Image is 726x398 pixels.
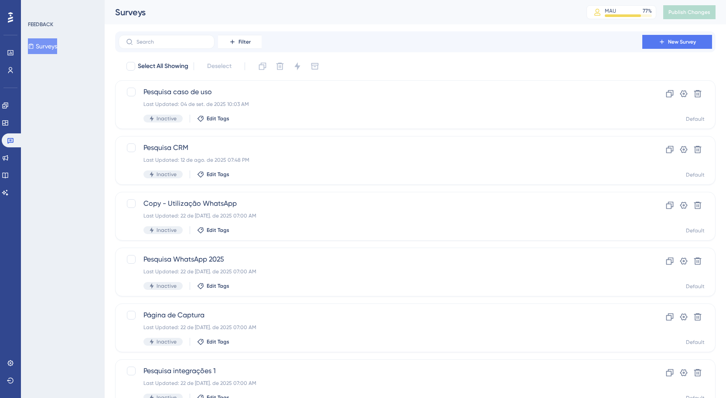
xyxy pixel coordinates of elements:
div: Default [686,171,705,178]
div: 77 % [643,7,652,14]
span: Inactive [157,282,177,289]
span: New Survey [668,38,696,45]
span: Inactive [157,338,177,345]
div: Default [686,283,705,290]
div: Default [686,116,705,122]
div: Last Updated: 22 de [DATE]. de 2025 07:00 AM [143,380,617,387]
span: Filter [239,38,251,45]
div: Last Updated: 22 de [DATE]. de 2025 07:00 AM [143,212,617,219]
span: Edit Tags [207,171,229,178]
span: Inactive [157,171,177,178]
span: Deselect [207,61,232,71]
span: Edit Tags [207,115,229,122]
div: FEEDBACK [28,21,53,28]
div: Surveys [115,6,565,18]
div: Last Updated: 22 de [DATE]. de 2025 07:00 AM [143,268,617,275]
button: Publish Changes [663,5,716,19]
button: Surveys [28,38,57,54]
input: Search [136,39,207,45]
button: Edit Tags [197,282,229,289]
div: Last Updated: 04 de set. de 2025 10:03 AM [143,101,617,108]
button: Edit Tags [197,171,229,178]
span: Edit Tags [207,282,229,289]
span: Edit Tags [207,338,229,345]
div: Default [686,227,705,234]
span: Pesquisa WhatsApp 2025 [143,254,617,265]
button: Edit Tags [197,338,229,345]
span: Copy - Utilização WhatsApp [143,198,617,209]
button: New Survey [642,35,712,49]
button: Filter [218,35,262,49]
span: Inactive [157,115,177,122]
div: Default [686,339,705,346]
button: Deselect [199,58,239,74]
span: Select All Showing [138,61,188,71]
span: Pesquisa caso de uso [143,87,617,97]
div: MAU [605,7,616,14]
span: Inactive [157,227,177,234]
span: Edit Tags [207,227,229,234]
button: Edit Tags [197,115,229,122]
span: Página de Captura [143,310,617,320]
span: Pesquisa CRM [143,143,617,153]
button: Edit Tags [197,227,229,234]
span: Publish Changes [668,9,710,16]
div: Last Updated: 22 de [DATE]. de 2025 07:00 AM [143,324,617,331]
div: Last Updated: 12 de ago. de 2025 07:48 PM [143,156,617,163]
span: Pesquisa integrações 1 [143,366,617,376]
